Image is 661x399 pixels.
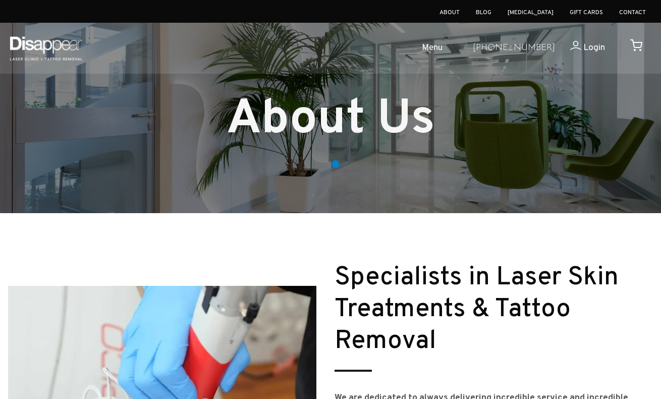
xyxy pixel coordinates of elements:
[387,32,465,65] a: Menu
[8,97,653,144] h1: About Us
[570,9,603,17] a: Gift Cards
[619,9,646,17] a: Contact
[583,42,605,54] span: Login
[555,41,605,56] a: Login
[473,41,555,56] a: [PHONE_NUMBER]
[439,9,460,17] a: About
[92,32,465,65] ul: Open Mobile Menu
[476,9,491,17] a: Blog
[335,262,619,358] small: Specialists in Laser Skin Treatments & Tattoo Removal
[508,9,554,17] a: [MEDICAL_DATA]
[8,30,84,66] img: Disappear - Laser Clinic and Tattoo Removal Services in Sydney, Australia
[422,41,443,56] span: Menu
